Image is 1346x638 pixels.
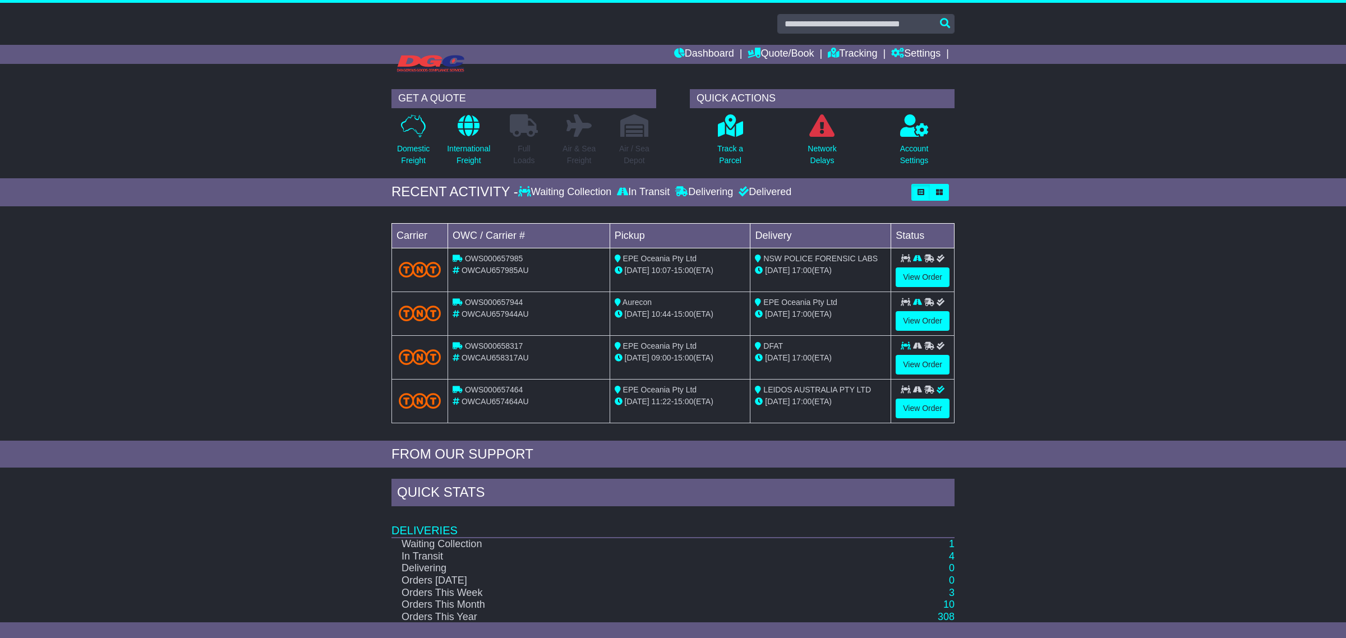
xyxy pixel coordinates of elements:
div: (ETA) [755,352,886,364]
p: Full Loads [510,143,538,167]
p: Air / Sea Depot [619,143,649,167]
img: TNT_Domestic.png [399,393,441,408]
div: RECENT ACTIVITY - [391,184,518,200]
div: - (ETA) [615,265,746,276]
span: 10:44 [652,309,671,318]
p: Domestic Freight [397,143,430,167]
div: Quick Stats [391,479,955,509]
span: 17:00 [792,397,812,406]
span: OWCAU657464AU [462,397,529,406]
a: InternationalFreight [446,114,491,173]
span: 17:00 [792,266,812,275]
a: 0 [949,562,955,574]
a: 3 [949,587,955,598]
span: 15:00 [674,353,693,362]
span: EPE Oceania Pty Ltd [623,254,697,263]
span: OWS000657985 [465,254,523,263]
span: 17:00 [792,309,812,318]
span: 11:22 [652,397,671,406]
p: Network Delays [808,143,836,167]
span: 15:00 [674,397,693,406]
p: Account Settings [900,143,929,167]
a: DomesticFreight [397,114,430,173]
a: View Order [896,355,949,375]
div: FROM OUR SUPPORT [391,446,955,463]
span: OWCAU657944AU [462,309,529,318]
td: Orders [DATE] [391,575,828,587]
td: OWC / Carrier # [448,223,610,248]
span: 10:07 [652,266,671,275]
span: [DATE] [625,353,649,362]
span: LEIDOS AUSTRALIA PTY LTD [763,385,871,394]
span: 15:00 [674,266,693,275]
a: 4 [949,551,955,562]
span: [DATE] [765,397,790,406]
img: TNT_Domestic.png [399,262,441,277]
td: Carrier [392,223,448,248]
img: TNT_Domestic.png [399,306,441,321]
div: QUICK ACTIONS [690,89,955,108]
span: EPE Oceania Pty Ltd [623,385,697,394]
a: 0 [949,575,955,586]
span: 09:00 [652,353,671,362]
img: TNT_Domestic.png [399,349,441,364]
span: 15:00 [674,309,693,318]
a: View Order [896,399,949,418]
td: Delivering [391,562,828,575]
span: [DATE] [625,397,649,406]
td: Waiting Collection [391,538,828,551]
span: NSW POLICE FORENSIC LABS [763,254,878,263]
span: [DATE] [625,266,649,275]
a: Dashboard [674,45,734,64]
a: 308 [938,611,955,622]
div: In Transit [614,186,672,198]
span: OWS000657464 [465,385,523,394]
a: NetworkDelays [807,114,837,173]
div: - (ETA) [615,396,746,408]
div: (ETA) [755,396,886,408]
span: DFAT [763,341,783,350]
span: 17:00 [792,353,812,362]
a: 1 [949,538,955,549]
td: Status [891,223,955,248]
span: [DATE] [765,309,790,318]
a: 10 [943,599,955,610]
span: [DATE] [625,309,649,318]
td: In Transit [391,551,828,563]
div: Delivering [672,186,736,198]
div: - (ETA) [615,352,746,364]
td: Delivery [750,223,891,248]
td: Orders This Month [391,599,828,611]
span: OWS000658317 [465,341,523,350]
div: (ETA) [755,308,886,320]
a: View Order [896,311,949,331]
span: Aurecon [623,298,652,307]
span: [DATE] [765,266,790,275]
td: Deliveries [391,509,955,538]
a: Settings [891,45,941,64]
span: OWCAU658317AU [462,353,529,362]
a: Quote/Book [748,45,814,64]
p: Track a Parcel [717,143,743,167]
div: (ETA) [755,265,886,276]
div: Delivered [736,186,791,198]
div: GET A QUOTE [391,89,656,108]
span: OWCAU657985AU [462,266,529,275]
span: EPE Oceania Pty Ltd [763,298,837,307]
p: International Freight [447,143,490,167]
td: Orders This Week [391,587,828,599]
span: OWS000657944 [465,298,523,307]
a: AccountSettings [900,114,929,173]
td: Orders This Year [391,611,828,623]
a: View Order [896,267,949,287]
a: Tracking [828,45,877,64]
span: EPE Oceania Pty Ltd [623,341,697,350]
p: Air & Sea Freight [563,143,596,167]
span: [DATE] [765,353,790,362]
div: - (ETA) [615,308,746,320]
div: Waiting Collection [518,186,614,198]
td: Pickup [610,223,750,248]
a: Track aParcel [717,114,744,173]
